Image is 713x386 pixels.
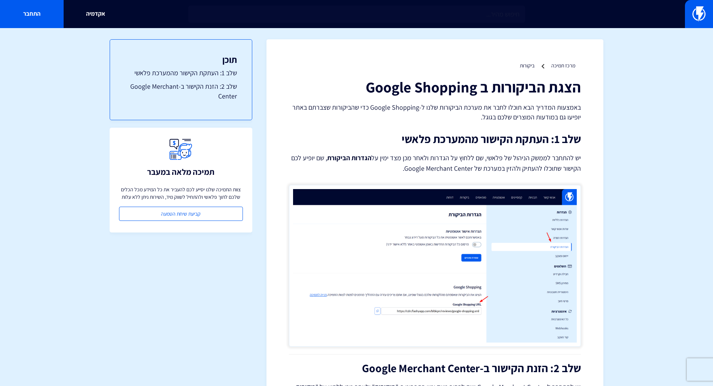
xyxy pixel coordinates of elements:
[119,207,243,221] a: קביעת שיחת הטמעה
[125,68,237,78] a: שלב 1: העתקת הקישור מהמערכת פלאשי
[119,186,243,201] p: צוות התמיכה שלנו יסייע לכם להעביר את כל המידע מכל הכלים שלכם לתוך פלאשי ולהתחיל לשווק מיד, השירות...
[289,153,581,174] p: יש להתחבר לממשק הניהול של פלאשי, שם ללחוץ על הגדרות ולאחר מכן מצד ימין על , שם יופיע לכם הקישור ש...
[289,362,581,374] h2: שלב 2: הזנת הקישור ב-Google Merchant Center
[188,6,525,23] input: חיפוש מהיר...
[147,167,214,176] h3: תמיכה מלאה במעבר
[551,62,575,69] a: מרכז תמיכה
[327,154,371,162] strong: הגדרות הביקורת
[289,103,581,122] p: באמצעות המדריך הבא תוכלו לחבר את מערכת הביקורות שלנו ל-Google Shopping כדי שהביקורות שצברתם באתר ...
[125,55,237,64] h3: תוכן
[289,133,581,145] h2: שלב 1: העתקת הקישור מהמערכת פלאשי
[289,79,581,95] h1: הצגת הביקורות ב Google Shopping
[125,82,237,101] a: שלב 2: הזנת הקישור ב-Google Merchant Center
[520,62,534,69] a: ביקורות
